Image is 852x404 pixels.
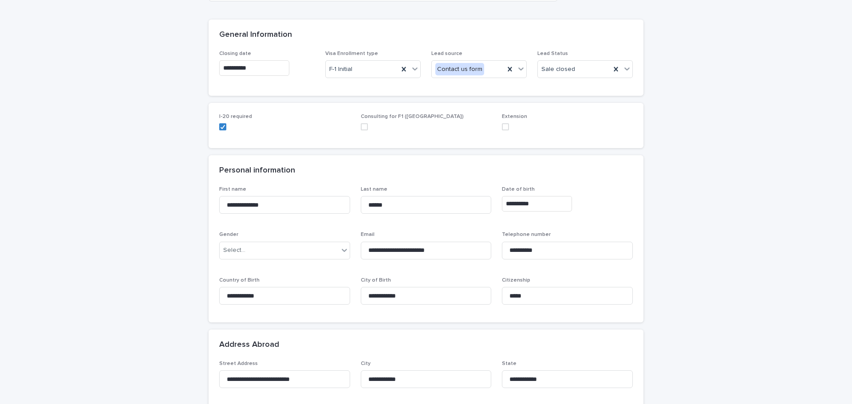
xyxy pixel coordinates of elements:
[361,114,464,119] span: Consulting for F1 ([GEOGRAPHIC_DATA])
[502,361,517,366] span: State
[537,51,568,56] span: Lead Status
[361,278,391,283] span: City of Birth
[541,65,575,74] span: Sale closed
[219,30,292,40] h2: General Information
[325,51,378,56] span: Visa Enrollment type
[219,361,258,366] span: Street Address
[361,361,371,366] span: City
[219,340,279,350] h2: Address Abroad
[219,51,251,56] span: Closing date
[219,187,246,192] span: First name
[502,114,527,119] span: Extension
[219,278,260,283] span: Country of Birth
[219,166,295,176] h2: Personal information
[329,65,352,74] span: F-1 Initial
[435,63,484,76] div: Contact us form
[219,232,238,237] span: Gender
[219,114,252,119] span: I-20 required
[361,187,387,192] span: Last name
[223,246,245,255] div: Select...
[431,51,462,56] span: Lead source
[502,187,535,192] span: Date of birth
[502,232,551,237] span: Telephone number
[502,278,530,283] span: Citizenship
[361,232,375,237] span: Email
